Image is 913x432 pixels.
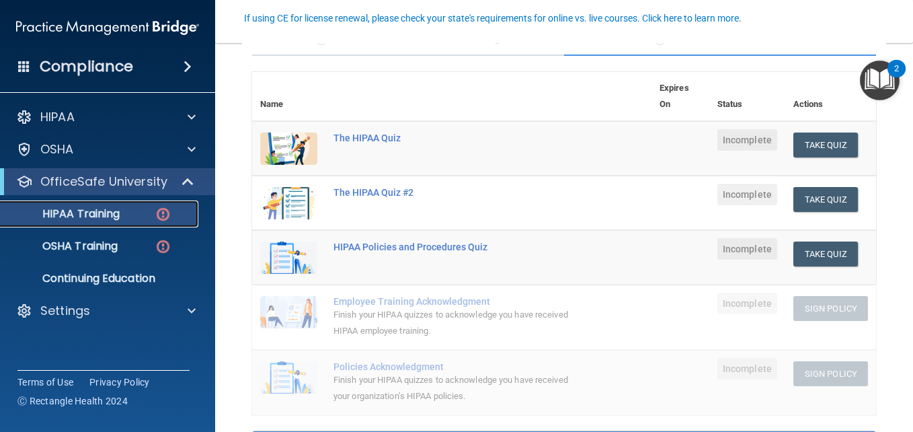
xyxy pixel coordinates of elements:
th: Expires On [651,72,709,121]
th: Status [709,72,785,121]
div: HIPAA Policies and Procedures Quiz [333,242,584,252]
p: OSHA [40,141,74,157]
a: Privacy Policy [89,375,150,389]
button: If using CE for license renewal, please check your state's requirements for online vs. live cours... [242,11,744,25]
div: Finish your HIPAA quizzes to acknowledge you have received your organization’s HIPAA policies. [333,372,584,404]
p: Settings [40,303,90,319]
p: OSHA Training [9,240,118,253]
button: Take Quiz [793,242,858,266]
p: HIPAA Training [9,207,120,221]
div: Policies Acknowledgment [333,361,584,372]
img: PMB logo [16,14,199,41]
div: If using CE for license renewal, please check your state's requirements for online vs. live cours... [244,13,742,23]
p: OfficeSafe University [40,174,167,190]
div: The HIPAA Quiz [333,133,584,143]
div: Employee Training Acknowledgment [333,296,584,307]
span: Incomplete [717,184,777,205]
div: Finish your HIPAA quizzes to acknowledge you have received HIPAA employee training. [333,307,584,339]
button: Take Quiz [793,187,858,212]
p: HIPAA [40,109,75,125]
button: Take Quiz [793,133,858,157]
span: Incomplete [717,293,777,314]
div: 2 [894,69,899,86]
a: OfficeSafe University [16,174,195,190]
a: OSHA [16,141,196,157]
th: Name [252,72,325,121]
a: Settings [16,303,196,319]
span: Ⓒ Rectangle Health 2024 [17,394,128,408]
h4: Compliance [40,57,133,76]
span: Incomplete [717,238,777,260]
a: HIPAA [16,109,196,125]
button: Sign Policy [793,361,868,386]
span: Incomplete [717,129,777,151]
img: danger-circle.6113f641.png [155,206,171,223]
button: Sign Policy [793,296,868,321]
button: Open Resource Center, 2 new notifications [860,61,900,100]
span: ✓ [653,25,668,45]
span: ✓ [314,25,329,45]
a: Terms of Use [17,375,73,389]
div: The HIPAA Quiz #2 [333,187,584,198]
p: Continuing Education [9,272,192,285]
span: Incomplete [717,358,777,380]
th: Actions [785,72,876,121]
img: danger-circle.6113f641.png [155,238,171,255]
